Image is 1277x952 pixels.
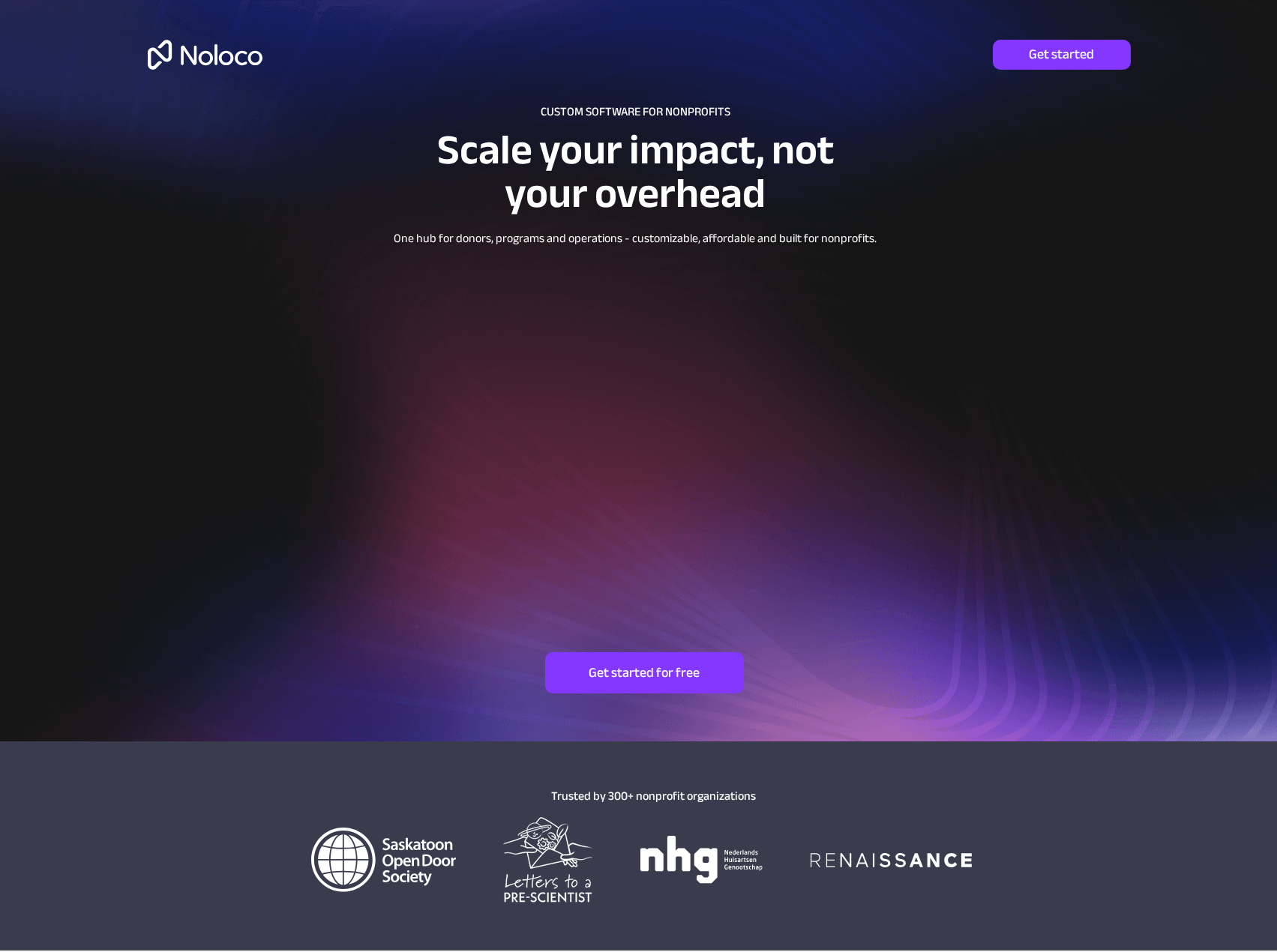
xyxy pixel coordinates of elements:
[541,100,730,123] span: CUSTOM SOFTWARE FOR NONPROFITS
[551,785,756,807] span: Trusted by 300+ nonprofit organizations
[394,227,877,250] span: One hub for donors, programs and operations - customizable, affordable and built for nonprofits.
[545,652,744,693] a: Get started for free
[993,46,1131,63] span: Get started
[437,111,834,232] span: Scale your impact, not your overhead
[545,665,744,681] span: Get started for free
[993,40,1131,70] a: Get started
[307,256,955,603] iframe: Nonprofit template - interactive demo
